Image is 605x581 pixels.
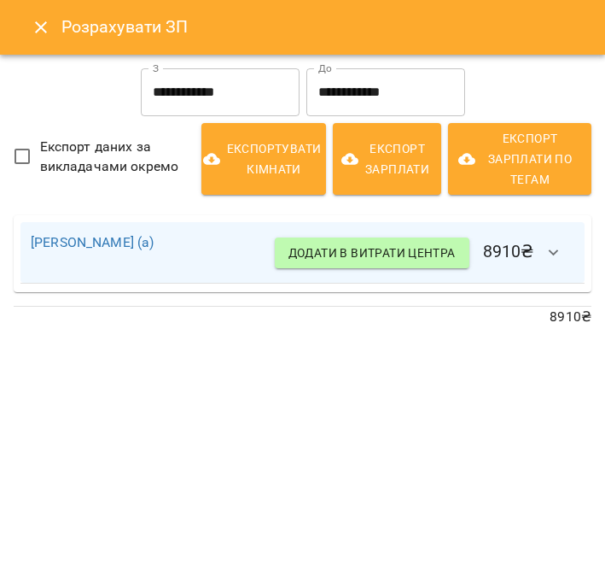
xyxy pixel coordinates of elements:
[31,234,154,250] a: [PERSON_NAME] (а)
[20,7,61,48] button: Close
[201,123,326,195] button: Експортувати кімнати
[288,243,456,263] span: Додати в витрати центра
[275,238,469,268] button: Додати в витрати центра
[215,138,312,179] span: Експортувати кімнати
[61,14,585,40] h6: Розрахувати ЗП
[275,232,574,273] h6: 8910 ₴
[448,123,591,195] button: Експорт Зарплати по тегам
[14,307,591,327] p: 8910 ₴
[40,137,188,177] span: Експорт даних за викладачами окремо
[333,123,441,195] button: Експорт Зарплати
[346,138,428,179] span: Експорт Зарплати
[462,128,578,190] span: Експорт Зарплати по тегам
